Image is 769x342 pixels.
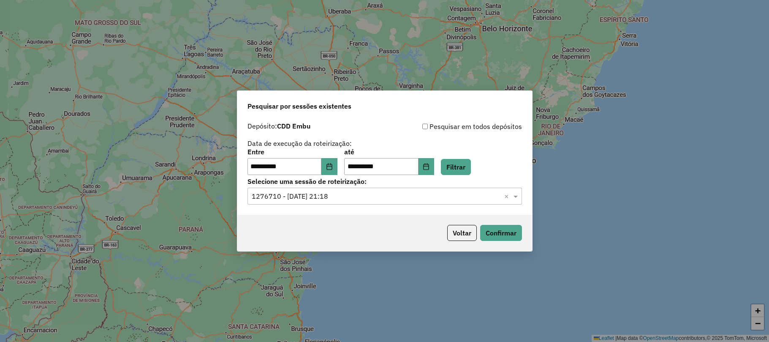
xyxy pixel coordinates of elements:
[321,158,337,175] button: Choose Date
[418,158,435,175] button: Choose Date
[480,225,522,241] button: Confirmar
[247,176,522,186] label: Selecione uma sessão de roteirização:
[504,191,511,201] span: Clear all
[247,138,352,148] label: Data de execução da roteirização:
[247,101,351,111] span: Pesquisar por sessões existentes
[247,121,310,131] label: Depósito:
[385,121,522,131] div: Pesquisar em todos depósitos
[344,147,434,157] label: até
[247,147,337,157] label: Entre
[441,159,471,175] button: Filtrar
[447,225,477,241] button: Voltar
[277,122,310,130] strong: CDD Embu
